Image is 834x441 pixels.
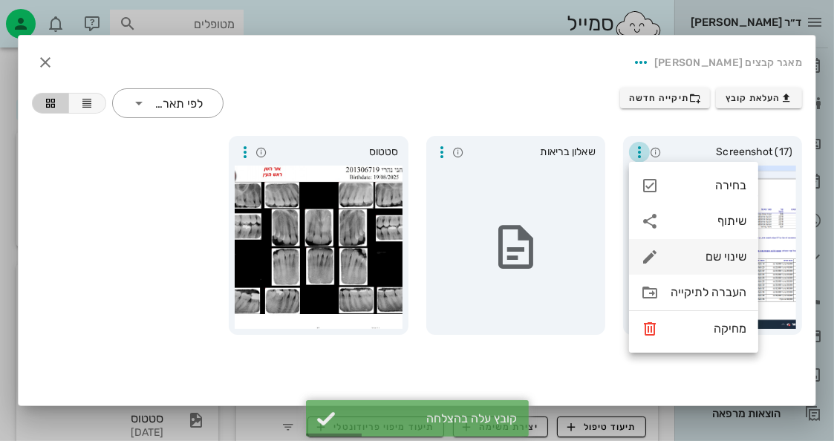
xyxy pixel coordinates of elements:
[671,285,746,299] div: העברה לתיקייה
[716,88,802,108] button: העלאת קובץ
[629,92,701,104] span: תיקייה חדשה
[153,97,203,111] div: לפי תאריך
[112,88,224,118] div: לפי תאריך
[671,321,746,336] div: מחיקה
[629,203,758,239] div: שיתוף
[620,88,711,108] button: תיקייה חדשה
[469,144,596,160] span: שאלון בריאות
[671,214,746,228] div: שיתוף
[665,144,792,160] span: Screenshot (17)
[271,144,398,160] span: סטטוס
[671,249,746,264] div: שינוי שם
[343,411,518,425] div: קובץ עלה בהצלחה
[671,178,746,192] div: בחירה
[726,92,793,104] span: העלאת קובץ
